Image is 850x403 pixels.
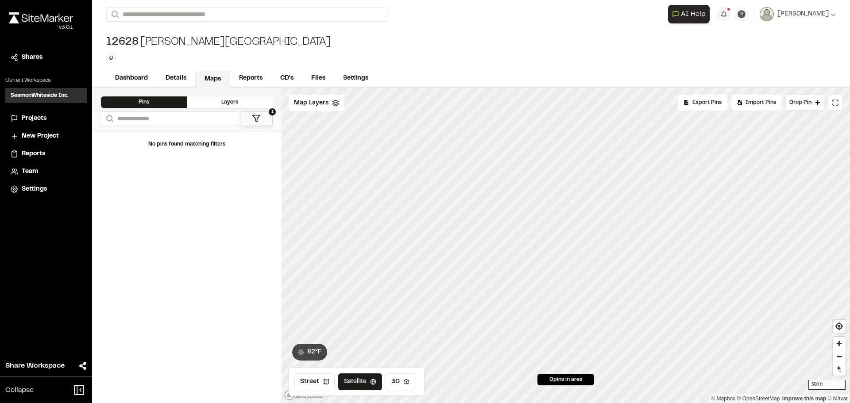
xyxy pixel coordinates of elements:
button: 1 [240,111,273,126]
a: Maps [195,71,230,88]
span: Map Layers [294,98,328,108]
div: Open AI Assistant [668,5,713,23]
a: Mapbox logo [284,390,323,400]
button: 82°F [292,344,327,361]
div: Pins [101,96,187,108]
a: Map feedback [782,395,826,402]
a: Maxar [827,395,848,402]
span: Drop Pin [789,99,811,107]
button: Reset bearing to north [833,363,846,376]
button: Zoom out [833,350,846,363]
button: Drop Pin [785,95,824,111]
span: New Project [22,131,59,141]
a: Dashboard [106,70,157,87]
a: Details [157,70,195,87]
div: Layers [187,96,273,108]
button: Satellite [338,373,382,390]
canvas: Map [282,88,850,403]
button: Search [106,7,122,22]
span: Projects [22,114,46,123]
span: Share Workspace [5,361,65,371]
span: 12628 [106,35,139,50]
span: Shares [22,53,42,62]
button: Search [101,111,117,126]
span: No pins found matching filters [148,142,225,146]
a: Reports [230,70,271,87]
button: Street [294,373,335,390]
a: New Project [11,131,81,141]
p: Current Workspace [5,77,87,84]
div: [PERSON_NAME][GEOGRAPHIC_DATA] [106,35,331,50]
a: Team [11,167,81,177]
span: Export Pins [692,99,722,107]
span: Reports [22,149,45,159]
a: Shares [11,53,81,62]
span: Reset bearing to north [831,361,848,377]
span: Import Pins [746,99,776,107]
a: Projects [11,114,81,123]
span: Collapse [5,385,34,395]
a: Settings [334,70,377,87]
span: 1 [269,108,276,115]
h3: SeamonWhiteside Inc. [11,92,69,100]
a: CD's [271,70,302,87]
div: Oh geez...please don't... [9,23,73,31]
a: Mapbox [711,395,735,402]
span: AI Help [681,9,706,19]
a: Files [302,70,334,87]
a: OpenStreetMap [737,395,780,402]
button: [PERSON_NAME] [760,7,836,21]
img: rebrand.png [9,12,73,23]
span: Team [22,167,38,177]
div: 500 ft [808,380,846,390]
button: Open AI Assistant [668,5,710,23]
button: 3D [386,373,415,390]
span: Settings [22,184,47,194]
button: Find my location [833,320,846,333]
span: [PERSON_NAME] [777,9,829,19]
span: 0 pins in area [549,376,583,384]
div: No pins available to export [678,95,727,111]
button: Zoom in [833,337,846,350]
div: Import Pins into your project [731,95,782,111]
a: Settings [11,184,81,194]
a: Reports [11,149,81,159]
span: 82 ° F [307,347,322,357]
img: User [760,7,774,21]
button: Edit Tags [106,53,116,63]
